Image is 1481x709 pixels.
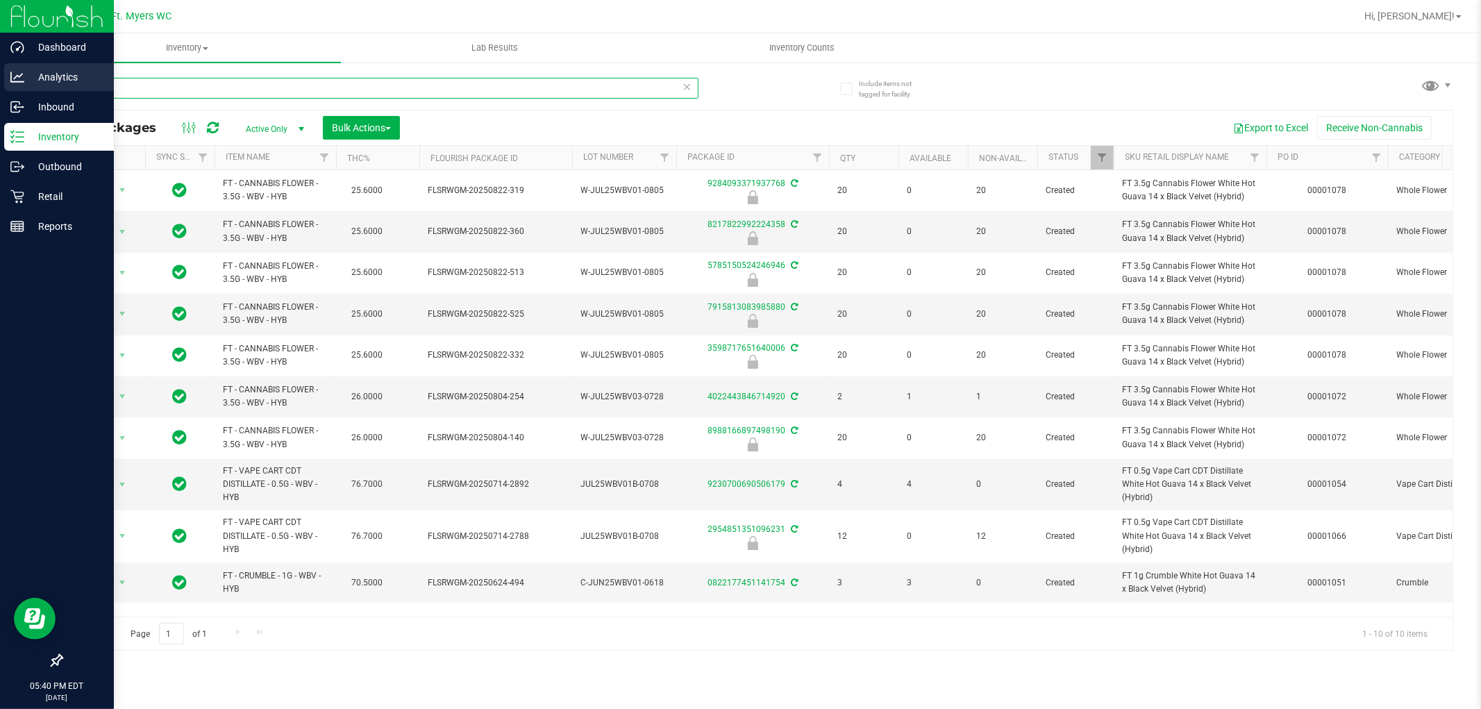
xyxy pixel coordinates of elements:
[976,308,1029,321] span: 20
[10,100,24,114] inline-svg: Inbound
[907,478,960,491] span: 4
[344,345,390,365] span: 25.6000
[428,431,564,444] span: FLSRWGM-20250804-140
[10,160,24,174] inline-svg: Outbound
[173,387,187,406] span: In Sync
[708,302,785,312] a: 7915813083985880
[114,387,131,406] span: select
[344,304,390,324] span: 25.6000
[674,190,831,204] div: Newly Received
[976,349,1029,362] span: 20
[674,355,831,369] div: Newly Received
[907,184,960,197] span: 0
[789,578,798,587] span: Sync from Compliance System
[428,478,564,491] span: FLSRWGM-20250714-2892
[10,70,24,84] inline-svg: Analytics
[1046,431,1105,444] span: Created
[428,349,564,362] span: FLSRWGM-20250822-332
[583,152,633,162] a: Lot Number
[837,431,890,444] span: 20
[173,345,187,365] span: In Sync
[114,346,131,365] span: select
[1308,350,1347,360] a: 00001078
[24,158,108,175] p: Outbound
[1351,623,1439,644] span: 1 - 10 of 10 items
[223,260,328,286] span: FT - CANNABIS FLOWER - 3.5G - WBV - HYB
[976,478,1029,491] span: 0
[173,304,187,324] span: In Sync
[223,177,328,203] span: FT - CANNABIS FLOWER - 3.5G - WBV - HYB
[33,42,341,54] span: Inventory
[1122,177,1258,203] span: FT 3.5g Cannabis Flower White Hot Guava 14 x Black Velvet (Hybrid)
[1122,383,1258,410] span: FT 3.5g Cannabis Flower White Hot Guava 14 x Black Velvet (Hybrid)
[837,266,890,279] span: 20
[173,181,187,200] span: In Sync
[1308,433,1347,442] a: 00001072
[114,263,131,283] span: select
[173,262,187,282] span: In Sync
[6,680,108,692] p: 05:40 PM EDT
[223,424,328,451] span: FT - CANNABIS FLOWER - 3.5G - WBV - HYB
[1364,10,1455,22] span: Hi, [PERSON_NAME]!
[61,78,698,99] input: Search Package ID, Item Name, SKU, Lot or Part Number...
[976,184,1029,197] span: 20
[580,225,668,238] span: W-JUL25WBV01-0805
[789,343,798,353] span: Sync from Compliance System
[837,530,890,543] span: 12
[10,219,24,233] inline-svg: Reports
[1046,225,1105,238] span: Created
[907,225,960,238] span: 0
[907,431,960,444] span: 0
[907,530,960,543] span: 0
[173,428,187,447] span: In Sync
[789,524,798,534] span: Sync from Compliance System
[1278,152,1298,162] a: PO ID
[789,392,798,401] span: Sync from Compliance System
[428,308,564,321] span: FLSRWGM-20250822-525
[1046,478,1105,491] span: Created
[580,184,668,197] span: W-JUL25WBV01-0805
[1308,392,1347,401] a: 00001072
[580,390,668,403] span: W-JUL25WBV03-0728
[687,152,735,162] a: Package ID
[653,146,676,169] a: Filter
[910,153,951,163] a: Available
[649,33,956,62] a: Inventory Counts
[114,304,131,324] span: select
[708,426,785,435] a: 8988166897498190
[24,39,108,56] p: Dashboard
[223,218,328,244] span: FT - CANNABIS FLOWER - 3.5G - WBV - HYB
[708,392,785,401] a: 4022443846714920
[1224,116,1317,140] button: Export to Excel
[580,431,668,444] span: W-JUL25WBV03-0728
[907,390,960,403] span: 1
[428,184,564,197] span: FLSRWGM-20250822-319
[1365,146,1388,169] a: Filter
[24,218,108,235] p: Reports
[33,33,341,62] a: Inventory
[344,181,390,201] span: 25.6000
[428,530,564,543] span: FLSRWGM-20250714-2788
[1046,530,1105,543] span: Created
[708,219,785,229] a: 8217822992224358
[72,120,170,135] span: All Packages
[806,146,829,169] a: Filter
[837,390,890,403] span: 2
[344,262,390,283] span: 25.6000
[226,152,270,162] a: Item Name
[223,342,328,369] span: FT - CANNABIS FLOWER - 3.5G - WBV - HYB
[837,184,890,197] span: 20
[1046,349,1105,362] span: Created
[708,343,785,353] a: 3598717651640006
[976,530,1029,543] span: 12
[837,576,890,590] span: 3
[840,153,855,163] a: Qty
[173,573,187,592] span: In Sync
[683,78,692,96] span: Clear
[837,308,890,321] span: 20
[1046,266,1105,279] span: Created
[323,116,400,140] button: Bulk Actions
[708,524,785,534] a: 2954851351096231
[1122,218,1258,244] span: FT 3.5g Cannabis Flower White Hot Guava 14 x Black Velvet (Hybrid)
[1244,146,1266,169] a: Filter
